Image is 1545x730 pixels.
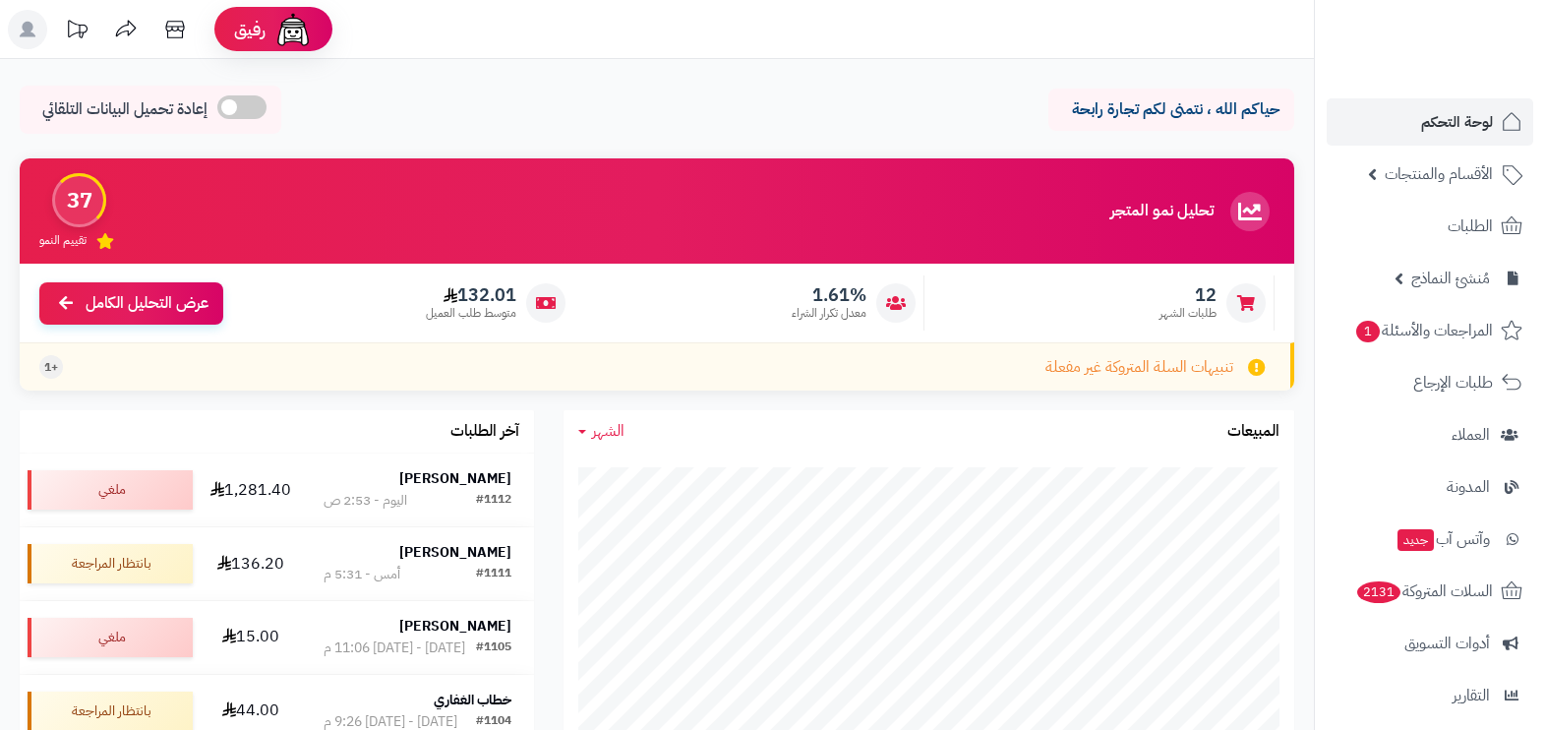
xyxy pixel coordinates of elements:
span: العملاء [1452,421,1490,449]
span: الأقسام والمنتجات [1385,160,1493,188]
a: السلات المتروكة2131 [1327,568,1533,615]
span: المراجعات والأسئلة [1354,317,1493,344]
span: مُنشئ النماذج [1411,265,1490,292]
img: ai-face.png [273,10,313,49]
a: تحديثات المنصة [52,10,101,54]
span: إعادة تحميل البيانات التلقائي [42,98,208,121]
div: أمس - 5:31 م [324,565,400,584]
span: طلبات الإرجاع [1413,369,1493,396]
td: 1,281.40 [201,454,301,526]
a: عرض التحليل الكامل [39,282,223,325]
td: 15.00 [201,601,301,674]
span: جديد [1397,529,1434,551]
span: لوحة التحكم [1421,108,1493,136]
h3: آخر الطلبات [450,423,519,441]
span: الطلبات [1448,213,1493,240]
div: اليوم - 2:53 ص [324,491,407,511]
strong: [PERSON_NAME] [399,468,511,489]
a: الشهر [578,420,624,443]
a: طلبات الإرجاع [1327,359,1533,406]
span: رفيق [234,18,266,41]
a: المدونة [1327,463,1533,511]
span: 2131 [1357,581,1400,603]
a: أدوات التسويق [1327,620,1533,667]
strong: خطاب الغفاري [434,690,511,710]
a: لوحة التحكم [1327,98,1533,146]
div: #1111 [476,565,511,584]
a: الطلبات [1327,203,1533,250]
span: 12 [1159,284,1217,306]
span: +1 [44,359,58,376]
td: 136.20 [201,527,301,600]
div: [DATE] - [DATE] 11:06 م [324,639,465,658]
span: السلات المتروكة [1355,578,1493,605]
span: معدل تكرار الشراء [792,305,866,322]
a: العملاء [1327,411,1533,458]
span: 1.61% [792,284,866,306]
div: ملغي [28,618,193,657]
div: ملغي [28,470,193,510]
div: #1112 [476,491,511,511]
span: عرض التحليل الكامل [86,292,208,315]
span: تقييم النمو [39,232,87,249]
span: 1 [1356,321,1380,342]
span: 132.01 [426,284,516,306]
strong: [PERSON_NAME] [399,542,511,563]
div: بانتظار المراجعة [28,544,193,583]
span: المدونة [1447,473,1490,501]
h3: المبيعات [1227,423,1279,441]
span: وآتس آب [1396,525,1490,553]
span: طلبات الشهر [1159,305,1217,322]
span: الشهر [592,419,624,443]
a: التقارير [1327,672,1533,719]
span: متوسط طلب العميل [426,305,516,322]
p: حياكم الله ، نتمنى لكم تجارة رابحة [1063,98,1279,121]
img: logo-2.png [1411,55,1526,96]
div: #1105 [476,639,511,658]
strong: [PERSON_NAME] [399,616,511,637]
span: التقارير [1453,682,1490,709]
a: المراجعات والأسئلة1 [1327,307,1533,354]
span: تنبيهات السلة المتروكة غير مفعلة [1045,356,1233,379]
span: أدوات التسويق [1404,630,1490,657]
h3: تحليل نمو المتجر [1110,203,1214,220]
a: وآتس آبجديد [1327,516,1533,563]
